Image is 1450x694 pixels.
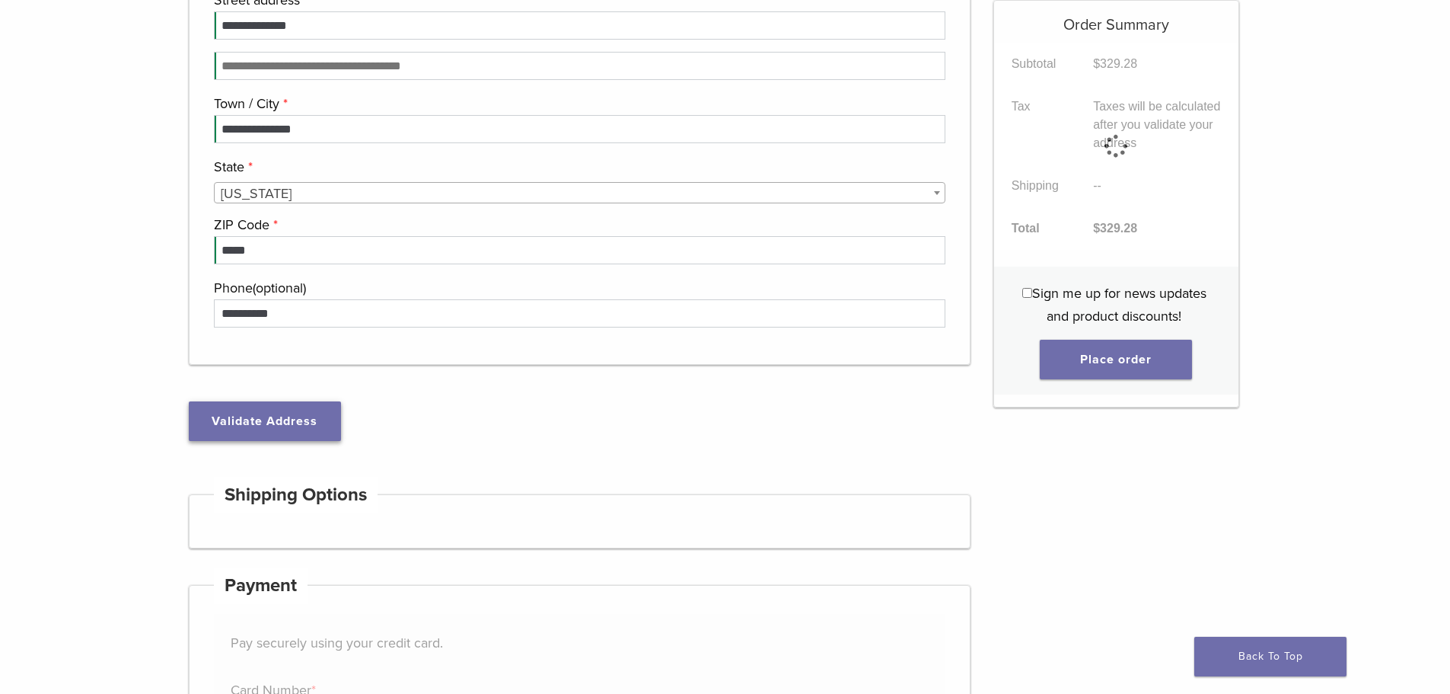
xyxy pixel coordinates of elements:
h4: Payment [214,568,308,604]
label: ZIP Code [214,213,942,236]
label: Phone [214,277,942,299]
button: Validate Address [189,401,341,441]
a: Back To Top [1194,637,1346,676]
span: State [214,182,946,203]
span: Sign me up for news updates and product discounts! [1032,285,1206,325]
input: Sign me up for news updates and product discounts! [1022,288,1032,298]
h4: Shipping Options [214,477,378,513]
label: Town / City [214,92,942,115]
span: Kansas [215,183,945,204]
label: State [214,155,942,178]
span: (optional) [253,280,306,296]
h5: Order Summary [994,1,1238,34]
button: Place order [1040,340,1192,379]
